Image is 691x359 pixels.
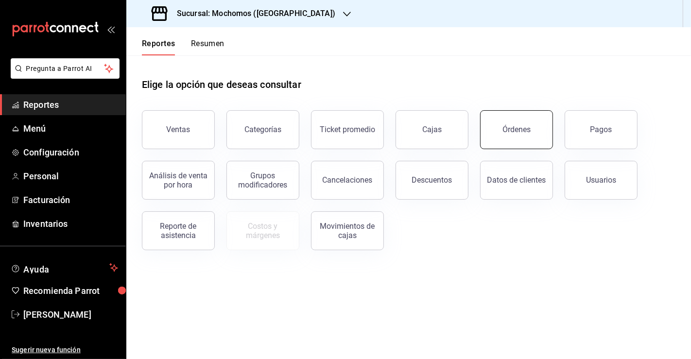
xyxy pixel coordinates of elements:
[23,284,118,297] span: Recomienda Parrot
[590,125,612,134] div: Pagos
[23,193,118,206] span: Facturación
[142,39,175,55] button: Reportes
[396,161,468,200] button: Descuentos
[107,25,115,33] button: open_drawer_menu
[422,125,442,134] div: Cajas
[142,161,215,200] button: Análisis de venta por hora
[23,170,118,183] span: Personal
[191,39,225,55] button: Resumen
[169,8,335,19] h3: Sucursal: Mochomos ([GEOGRAPHIC_DATA])
[142,110,215,149] button: Ventas
[233,222,293,240] div: Costos y márgenes
[23,262,105,274] span: Ayuda
[480,161,553,200] button: Datos de clientes
[148,222,208,240] div: Reporte de asistencia
[396,110,468,149] button: Cajas
[480,110,553,149] button: Órdenes
[226,161,299,200] button: Grupos modificadores
[586,175,616,185] div: Usuarios
[317,222,378,240] div: Movimientos de cajas
[412,175,452,185] div: Descuentos
[7,70,120,81] a: Pregunta a Parrot AI
[565,110,638,149] button: Pagos
[502,125,531,134] div: Órdenes
[11,58,120,79] button: Pregunta a Parrot AI
[142,211,215,250] button: Reporte de asistencia
[233,171,293,189] div: Grupos modificadores
[23,308,118,321] span: [PERSON_NAME]
[142,39,225,55] div: navigation tabs
[487,175,546,185] div: Datos de clientes
[311,161,384,200] button: Cancelaciones
[565,161,638,200] button: Usuarios
[142,77,301,92] h1: Elige la opción que deseas consultar
[148,171,208,189] div: Análisis de venta por hora
[311,110,384,149] button: Ticket promedio
[23,217,118,230] span: Inventarios
[167,125,190,134] div: Ventas
[244,125,281,134] div: Categorías
[23,146,118,159] span: Configuración
[26,64,104,74] span: Pregunta a Parrot AI
[12,345,118,355] span: Sugerir nueva función
[320,125,375,134] div: Ticket promedio
[226,110,299,149] button: Categorías
[311,211,384,250] button: Movimientos de cajas
[23,98,118,111] span: Reportes
[23,122,118,135] span: Menú
[323,175,373,185] div: Cancelaciones
[226,211,299,250] button: Contrata inventarios para ver este reporte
